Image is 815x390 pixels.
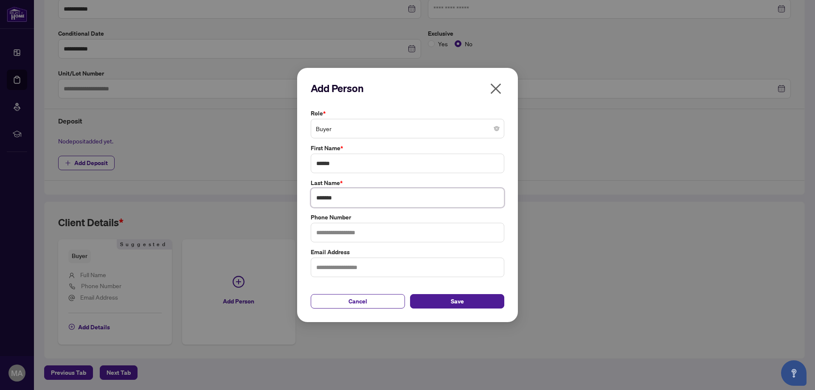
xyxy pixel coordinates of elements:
span: close [489,82,503,95]
button: Save [410,294,504,309]
label: Phone Number [311,213,504,222]
button: Open asap [781,360,807,386]
label: Role [311,109,504,118]
label: Email Address [311,247,504,257]
label: First Name [311,143,504,153]
h2: Add Person [311,81,504,95]
button: Cancel [311,294,405,309]
span: Save [451,295,464,308]
span: Buyer [316,121,499,137]
label: Last Name [311,178,504,188]
span: close-circle [494,126,499,131]
span: Cancel [348,295,367,308]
